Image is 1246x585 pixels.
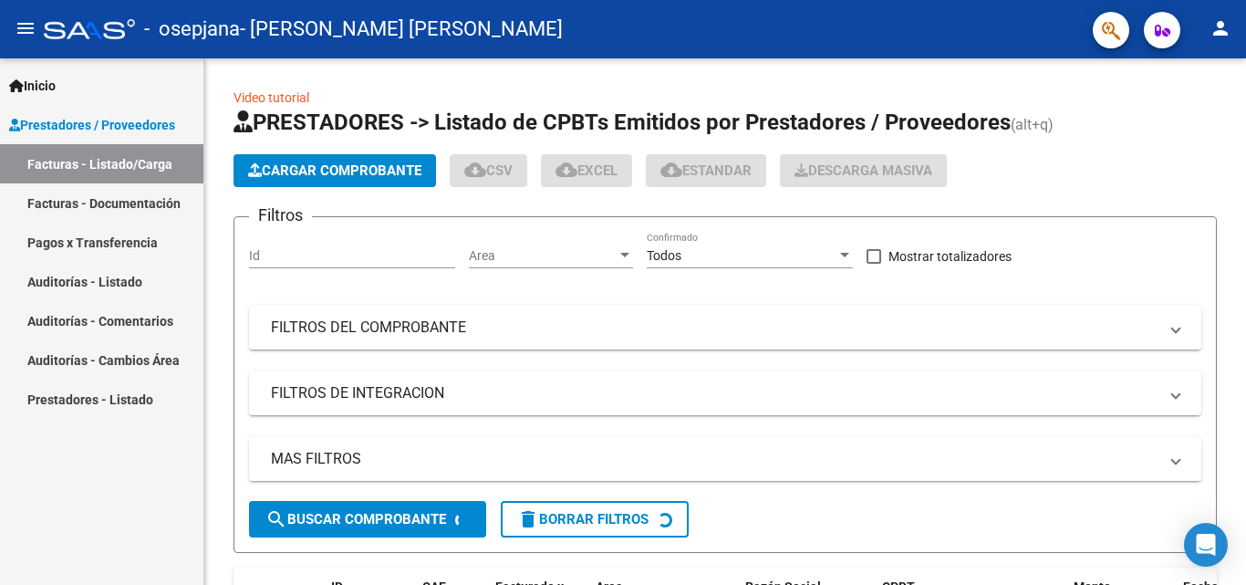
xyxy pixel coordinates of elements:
span: (alt+q) [1011,116,1054,133]
mat-icon: search [265,508,287,530]
span: Estandar [660,162,752,179]
button: Borrar Filtros [501,501,689,538]
button: CSV [450,154,527,187]
button: Descarga Masiva [780,154,947,187]
span: Todos [647,248,681,263]
mat-expansion-panel-header: FILTROS DE INTEGRACION [249,371,1201,415]
mat-panel-title: FILTROS DE INTEGRACION [271,383,1158,403]
mat-icon: menu [15,17,36,39]
span: Mostrar totalizadores [888,245,1012,267]
a: Video tutorial [234,90,309,105]
button: Cargar Comprobante [234,154,436,187]
span: Descarga Masiva [794,162,932,179]
button: Buscar Comprobante [249,501,486,538]
span: EXCEL [556,162,618,179]
h3: Filtros [249,203,312,228]
mat-icon: cloud_download [556,159,577,181]
mat-panel-title: FILTROS DEL COMPROBANTE [271,318,1158,338]
div: Open Intercom Messenger [1184,523,1228,567]
span: - [PERSON_NAME] [PERSON_NAME] [240,9,563,49]
mat-icon: delete [517,508,539,530]
span: PRESTADORES -> Listado de CPBTs Emitidos por Prestadores / Proveedores [234,110,1011,135]
span: Buscar Comprobante [265,511,446,528]
span: Borrar Filtros [517,511,649,528]
span: Inicio [9,76,56,96]
mat-icon: cloud_download [464,159,486,181]
mat-icon: cloud_download [660,159,682,181]
app-download-masive: Descarga masiva de comprobantes (adjuntos) [780,154,947,187]
mat-panel-title: MAS FILTROS [271,449,1158,469]
span: Cargar Comprobante [248,162,421,179]
span: Area [469,248,617,264]
mat-expansion-panel-header: FILTROS DEL COMPROBANTE [249,306,1201,350]
mat-expansion-panel-header: MAS FILTROS [249,437,1201,481]
button: Estandar [646,154,766,187]
button: EXCEL [541,154,632,187]
span: CSV [464,162,513,179]
mat-icon: person [1210,17,1231,39]
span: - osepjana [144,9,240,49]
span: Prestadores / Proveedores [9,115,175,135]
